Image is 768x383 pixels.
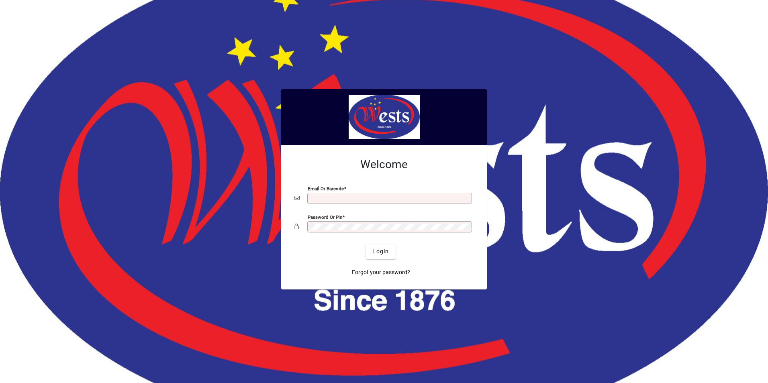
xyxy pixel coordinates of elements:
span: Login [372,247,389,256]
mat-label: Password or Pin [308,214,342,220]
button: Login [366,244,395,259]
span: Forgot your password? [352,268,410,277]
a: Forgot your password? [349,265,413,280]
h2: Welcome [294,158,474,171]
mat-label: Email or Barcode [308,185,344,191]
